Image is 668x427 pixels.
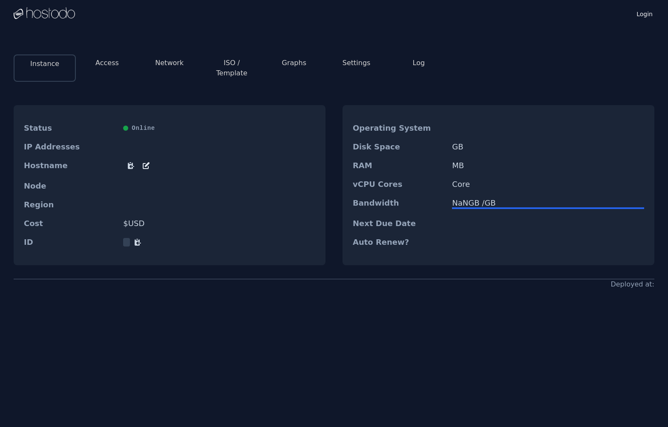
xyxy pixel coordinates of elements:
button: Access [95,58,119,68]
dt: Next Due Date [353,219,445,228]
div: Deployed at: [610,279,654,289]
dt: RAM [353,161,445,170]
button: Settings [343,58,371,68]
button: Log [413,58,425,68]
dt: Disk Space [353,143,445,151]
dd: GB [452,143,644,151]
dd: $ USD [123,219,315,228]
button: Graphs [282,58,306,68]
div: NaN GB / GB [452,199,644,207]
dt: Node [24,182,116,190]
a: Login [635,8,654,18]
dd: MB [452,161,644,170]
img: Logo [14,7,75,20]
dt: Status [24,124,116,132]
dt: ID [24,238,116,246]
dt: Hostname [24,161,116,172]
dd: Core [452,180,644,189]
button: Instance [30,59,59,69]
dt: Cost [24,219,116,228]
dt: Auto Renew? [353,238,445,246]
button: ISO / Template [207,58,256,78]
dt: Operating System [353,124,445,132]
dt: Bandwidth [353,199,445,209]
button: Network [155,58,184,68]
dt: vCPU Cores [353,180,445,189]
div: Online [123,124,315,132]
dt: IP Addresses [24,143,116,151]
dt: Region [24,201,116,209]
